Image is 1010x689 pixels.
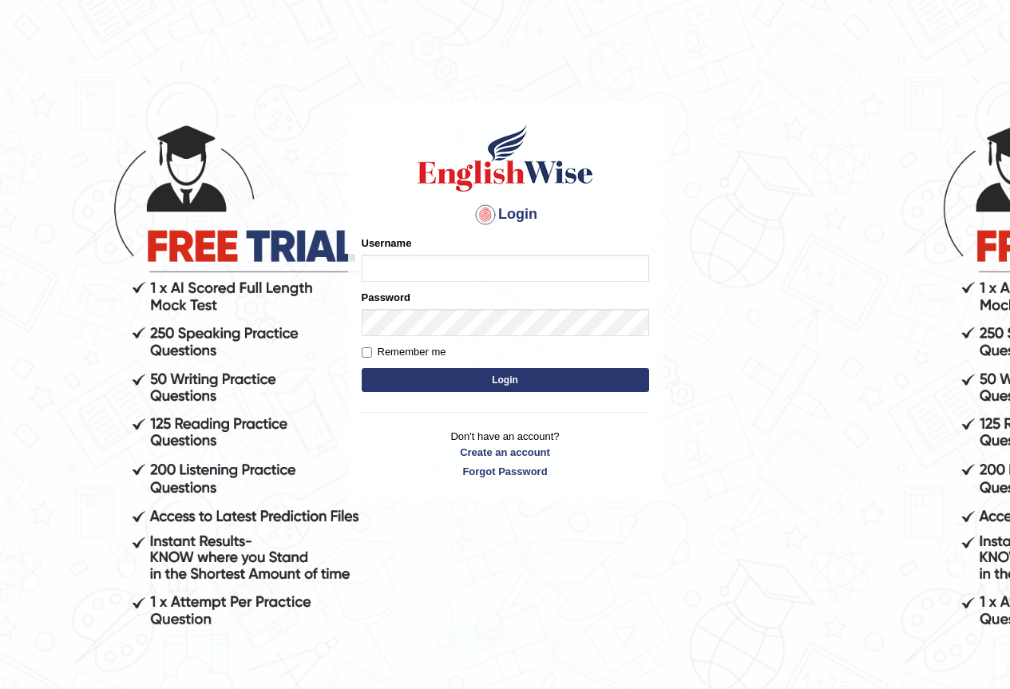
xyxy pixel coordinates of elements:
[362,290,410,305] label: Password
[362,464,649,479] a: Forgot Password
[414,122,596,194] img: Logo of English Wise sign in for intelligent practice with AI
[362,445,649,460] a: Create an account
[362,202,649,228] h4: Login
[362,236,412,251] label: Username
[362,344,446,360] label: Remember me
[362,347,372,358] input: Remember me
[362,368,649,392] button: Login
[362,429,649,478] p: Don't have an account?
